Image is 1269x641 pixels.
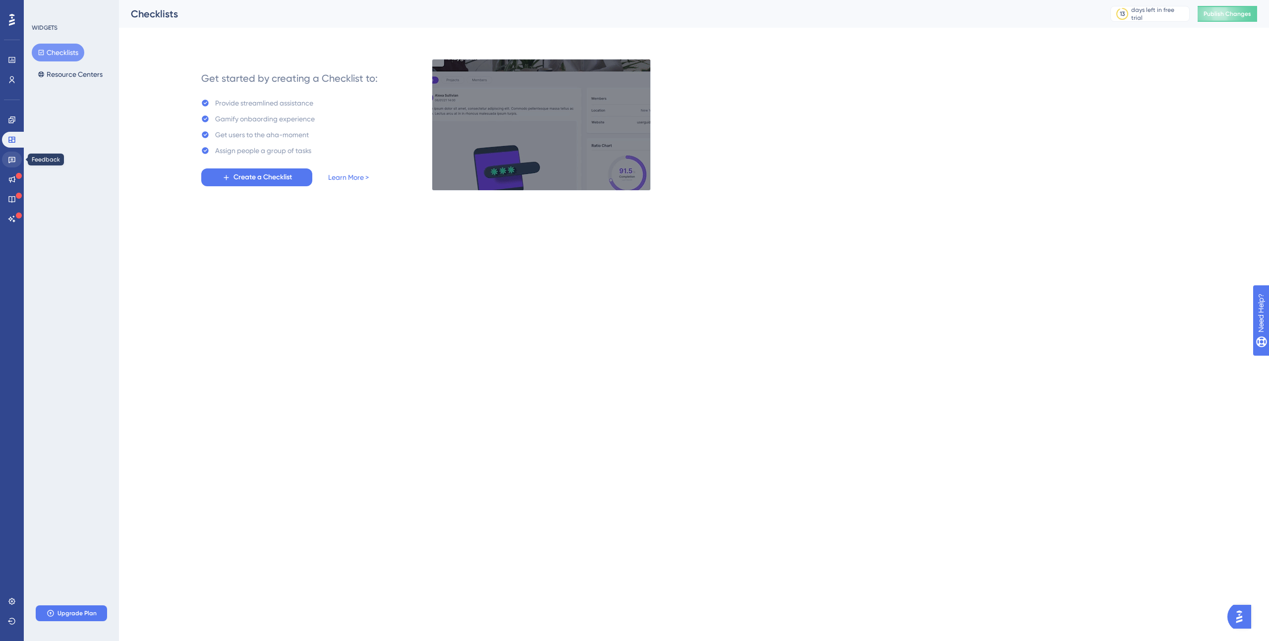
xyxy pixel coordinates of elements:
[131,7,1086,21] div: Checklists
[201,168,312,186] button: Create a Checklist
[23,2,62,14] span: Need Help?
[1131,6,1186,22] div: days left in free trial
[328,171,369,183] a: Learn More >
[58,609,97,617] span: Upgrade Plan
[1198,6,1257,22] button: Publish Changes
[1227,602,1257,632] iframe: UserGuiding AI Assistant Launcher
[32,44,84,61] button: Checklists
[215,113,315,125] div: Gamify onbaording experience
[201,71,378,85] div: Get started by creating a Checklist to:
[1204,10,1251,18] span: Publish Changes
[36,605,107,621] button: Upgrade Plan
[32,24,58,32] div: WIDGETS
[215,129,309,141] div: Get users to the aha-moment
[32,65,109,83] button: Resource Centers
[432,59,651,191] img: e28e67207451d1beac2d0b01ddd05b56.gif
[233,171,292,183] span: Create a Checklist
[215,97,313,109] div: Provide streamlined assistance
[1120,10,1125,18] div: 13
[215,145,311,157] div: Assign people a group of tasks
